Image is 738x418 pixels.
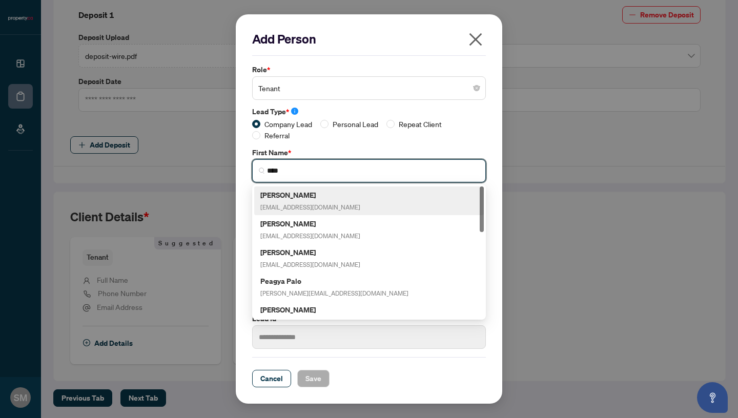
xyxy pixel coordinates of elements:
[260,218,360,229] h5: [PERSON_NAME]
[260,118,316,130] span: Company Lead
[260,203,360,211] span: [EMAIL_ADDRESS][DOMAIN_NAME]
[259,168,265,174] img: search_icon
[252,370,291,387] button: Cancel
[252,147,486,158] label: First Name
[395,118,446,130] span: Repeat Client
[260,130,294,141] span: Referral
[260,232,360,240] span: [EMAIL_ADDRESS][DOMAIN_NAME]
[252,106,486,117] label: Lead Type
[697,382,728,413] button: Open asap
[467,31,484,48] span: close
[260,370,283,387] span: Cancel
[297,370,330,387] button: Save
[474,85,480,91] span: close-circle
[252,313,486,324] label: Lead Id
[260,246,360,258] h5: [PERSON_NAME]
[291,108,298,115] span: info-circle
[260,189,360,201] h5: [PERSON_NAME]
[252,64,486,75] label: Role
[252,31,486,47] h2: Add Person
[329,118,382,130] span: Personal Lead
[260,261,360,268] span: [EMAIL_ADDRESS][DOMAIN_NAME]
[260,304,360,316] h5: [PERSON_NAME]
[260,289,408,297] span: [PERSON_NAME][EMAIL_ADDRESS][DOMAIN_NAME]
[260,275,408,287] h5: Peagya Palo
[258,78,480,98] span: Tenant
